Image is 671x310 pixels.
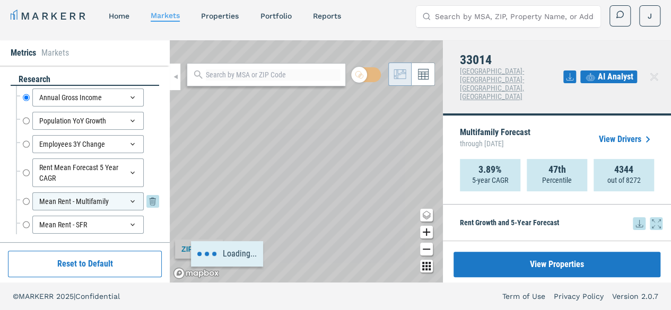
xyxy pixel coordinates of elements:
[420,243,433,255] button: Zoom out map button
[420,226,433,238] button: Zoom in map button
[460,137,530,150] span: through [DATE]
[151,11,180,20] a: markets
[460,67,524,101] span: [GEOGRAPHIC_DATA]-[GEOGRAPHIC_DATA]-[GEOGRAPHIC_DATA], [GEOGRAPHIC_DATA]
[11,8,88,23] a: MARKERR
[312,12,341,20] a: reports
[56,292,75,300] span: 2025 |
[554,291,604,302] a: Privacy Policy
[420,260,433,272] button: Other options map button
[472,175,508,185] p: 5-year CAGR
[639,5,660,26] button: J
[75,292,120,300] span: Confidential
[32,158,144,187] div: Rent Mean Forecast 5 Year CAGR
[41,47,69,59] li: Markets
[32,192,144,210] div: Mean Rent - Multifamily
[599,133,654,146] a: View Drivers
[32,112,144,130] div: Population YoY Growth
[32,216,144,234] div: Mean Rent - SFR
[206,69,340,81] input: Search by MSA or ZIP Code
[8,251,162,277] button: Reset to Default
[648,11,652,21] span: J
[548,164,566,175] strong: 47th
[19,292,56,300] span: MARKERR
[478,164,502,175] strong: 3.89%
[580,70,637,83] button: AI Analyst
[470,233,599,241] button: Show Miami-Fort Lauderdale-West Palm Beach, FL
[13,292,19,300] span: ©
[502,291,545,302] a: Term of Use
[435,6,594,27] input: Search by MSA, ZIP, Property Name, or Address
[109,12,129,20] a: home
[420,209,433,222] button: Change style map button
[460,217,663,230] h5: Rent Growth and 5-Year Forecast
[11,74,159,86] div: research
[11,47,36,59] li: Metrics
[173,267,220,279] a: Mapbox logo
[598,70,633,83] span: AI Analyst
[454,252,660,277] button: View Properties
[260,12,291,20] a: Portfolio
[191,241,263,267] div: Loading...
[460,128,530,150] p: Multifamily Forecast
[612,291,658,302] a: Version 2.0.7
[607,175,641,185] p: out of 8272
[32,135,144,153] div: Employees 3Y Change
[32,88,144,107] div: Annual Gross Income
[542,175,572,185] p: Percentile
[460,53,563,67] h4: 33014
[201,12,239,20] a: properties
[614,164,633,175] strong: 4344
